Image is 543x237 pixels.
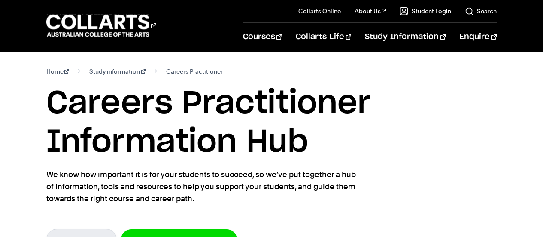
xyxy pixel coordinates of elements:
[46,13,156,38] div: Go to homepage
[298,7,341,15] a: Collarts Online
[459,23,497,51] a: Enquire
[46,65,69,77] a: Home
[465,7,497,15] a: Search
[46,84,497,162] h1: Careers Practitioner Information Hub
[46,169,360,205] p: We know how important it is for your students to succeed, so we’ve put together a hub of informat...
[296,23,351,51] a: Collarts Life
[365,23,446,51] a: Study Information
[400,7,451,15] a: Student Login
[243,23,282,51] a: Courses
[166,65,223,77] span: Careers Practitioner
[89,65,146,77] a: Study information
[355,7,386,15] a: About Us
